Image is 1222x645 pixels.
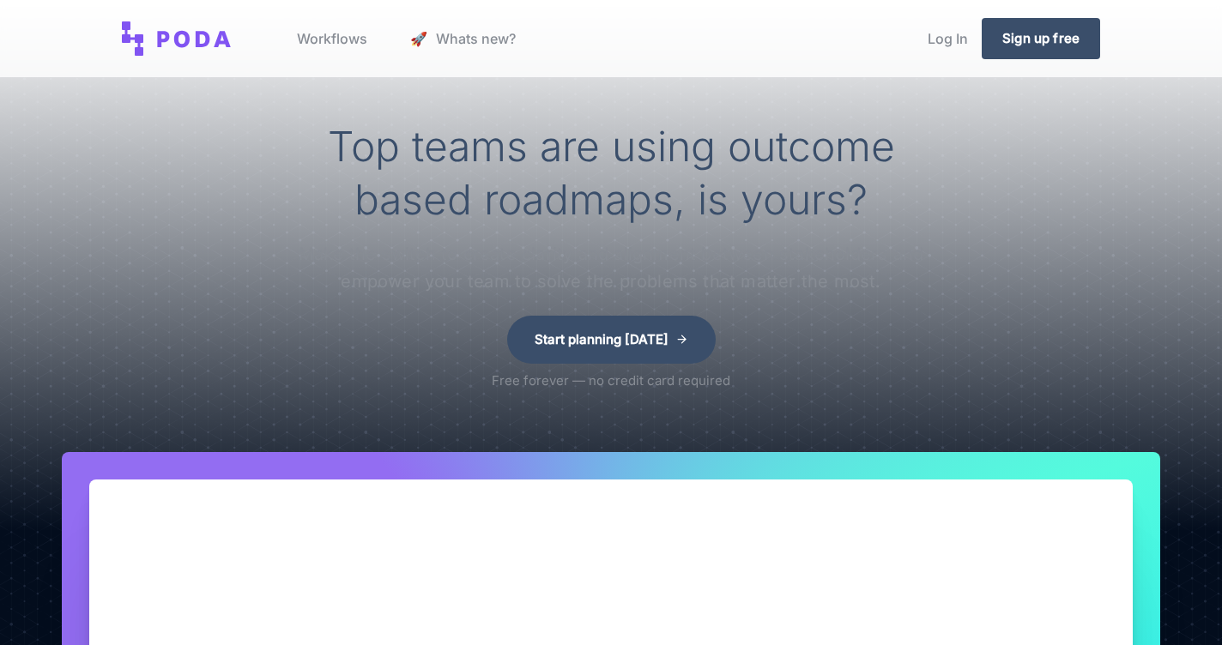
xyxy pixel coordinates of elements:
[410,25,433,52] span: launch
[914,6,982,71] a: Log In
[396,6,529,71] a: launch Whats new?
[507,316,716,364] a: Start planning [DATE]
[122,21,232,56] img: Poda: Opportunity solution trees
[328,121,895,225] span: Top teams are using outcome based roadmaps, is yours?
[492,371,730,391] p: Free forever — no credit card required
[283,6,381,71] a: Workflows
[268,240,954,295] p: Make the switch to create clarity and alignment between stakeholders and empower your team to sol...
[982,18,1100,59] a: Sign up free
